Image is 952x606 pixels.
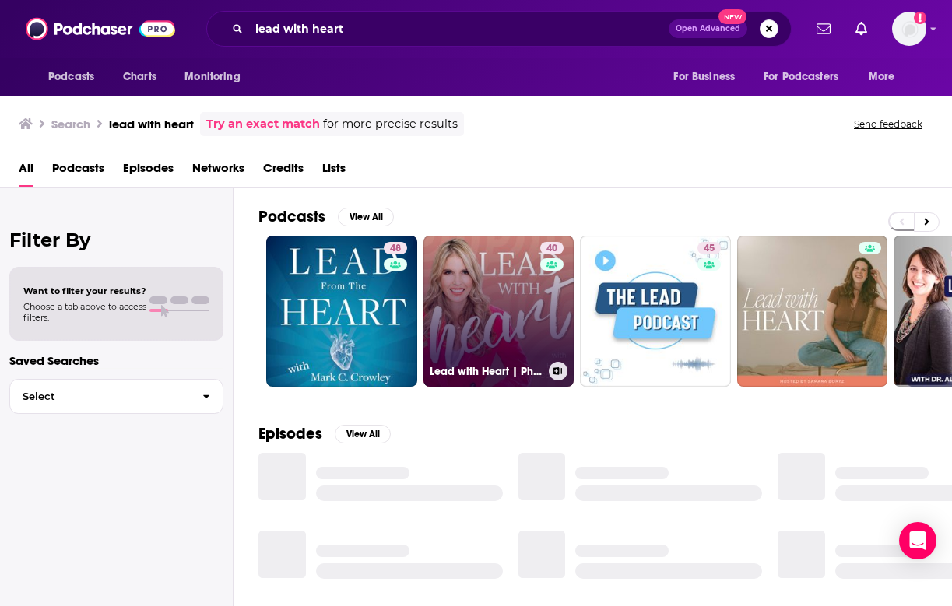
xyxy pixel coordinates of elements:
[51,117,90,131] h3: Search
[892,12,926,46] span: Logged in as mresewehr
[10,391,190,401] span: Select
[258,424,322,443] h2: Episodes
[266,236,417,387] a: 48
[858,62,915,92] button: open menu
[174,62,260,92] button: open menu
[52,156,104,187] a: Podcasts
[338,208,394,226] button: View All
[546,241,557,257] span: 40
[258,207,325,226] h2: Podcasts
[669,19,747,38] button: Open AdvancedNew
[676,25,740,33] span: Open Advanced
[869,66,895,88] span: More
[892,12,926,46] img: User Profile
[113,62,166,92] a: Charts
[9,353,223,368] p: Saved Searches
[19,156,33,187] a: All
[764,66,838,88] span: For Podcasters
[914,12,926,24] svg: Add a profile image
[323,115,458,133] span: for more precise results
[322,156,346,187] a: Lists
[9,229,223,251] h2: Filter By
[754,62,861,92] button: open menu
[718,9,746,24] span: New
[9,379,223,414] button: Select
[123,66,156,88] span: Charts
[849,16,873,42] a: Show notifications dropdown
[390,241,401,257] span: 48
[430,365,543,378] h3: Lead with Heart | Philanthropy, Nonprofit Leadership, Nonprofit Management & Fundraising
[673,66,735,88] span: For Business
[23,301,146,323] span: Choose a tab above to access filters.
[704,241,715,257] span: 45
[662,62,754,92] button: open menu
[258,207,394,226] a: PodcastsView All
[335,425,391,443] button: View All
[849,117,927,131] button: Send feedback
[423,236,574,387] a: 40Lead with Heart | Philanthropy, Nonprofit Leadership, Nonprofit Management & Fundraising
[263,156,304,187] a: Credits
[899,522,936,559] div: Open Intercom Messenger
[26,14,175,44] img: Podchaser - Follow, Share and Rate Podcasts
[23,285,146,296] span: Want to filter your results?
[206,11,792,47] div: Search podcasts, credits, & more...
[892,12,926,46] button: Show profile menu
[109,117,194,131] h3: lead with heart
[184,66,240,88] span: Monitoring
[48,66,94,88] span: Podcasts
[206,115,320,133] a: Try an exact match
[258,424,391,443] a: EpisodesView All
[123,156,174,187] a: Episodes
[192,156,244,187] a: Networks
[697,242,721,254] a: 45
[540,242,564,254] a: 40
[580,236,731,387] a: 45
[810,16,837,42] a: Show notifications dropdown
[37,62,114,92] button: open menu
[249,16,669,41] input: Search podcasts, credits, & more...
[384,242,407,254] a: 48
